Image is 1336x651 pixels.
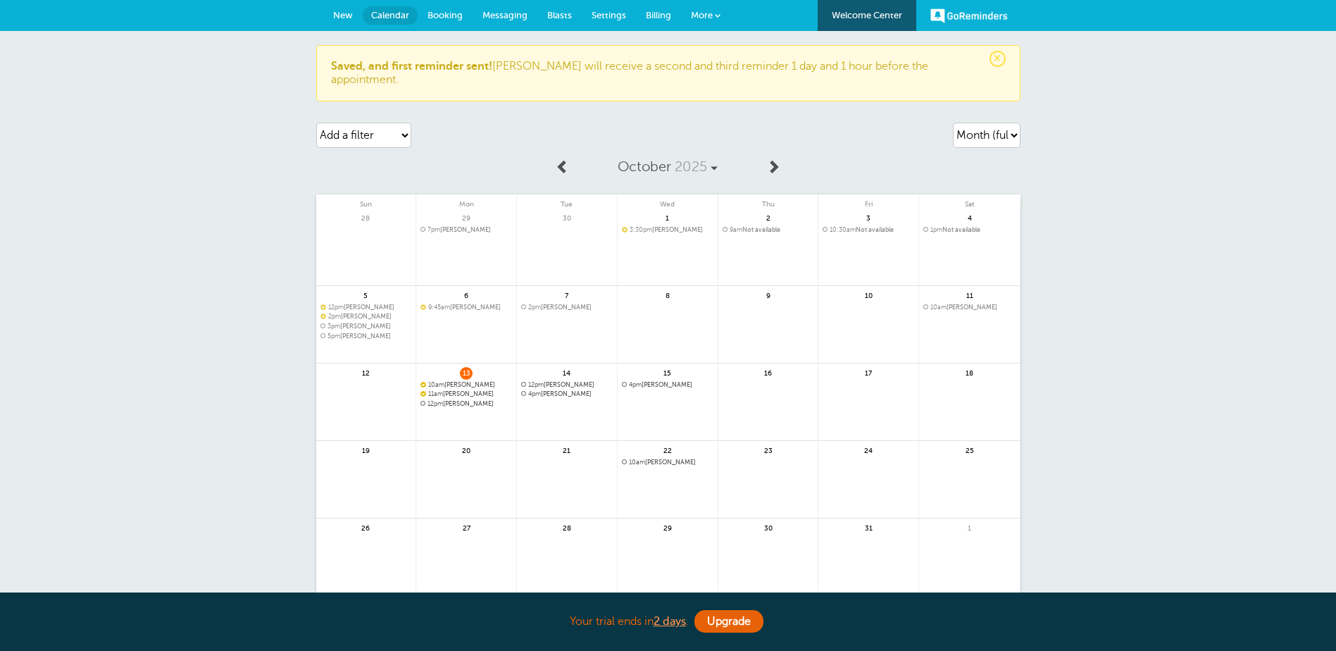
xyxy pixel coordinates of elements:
[577,151,758,182] a: October 2025
[521,390,613,398] span: Carol Ann Perry - Clinton
[618,194,718,209] span: Wed
[862,290,875,300] span: 10
[427,400,443,407] span: 12pm
[428,390,443,397] span: 11am
[359,522,372,533] span: 26
[420,390,425,396] span: Confirmed. Changing the appointment date will unconfirm the appointment.
[762,290,775,300] span: 9
[359,290,372,300] span: 5
[862,367,875,378] span: 17
[460,367,473,378] span: 13
[762,445,775,455] span: 23
[420,381,512,389] span: Quanzel Dilworth
[923,226,1016,234] a: 1pmNot available
[963,367,976,378] span: 18
[331,60,492,73] b: Saved, and first reminder sent!
[661,522,674,533] span: 29
[320,304,412,311] a: 12pm[PERSON_NAME]
[989,51,1006,67] span: ×
[723,226,814,234] span: Not available
[359,367,372,378] span: 12
[561,290,573,300] span: 7
[675,159,707,175] span: 2025
[646,10,671,20] span: Billing
[923,304,1016,311] a: 10am[PERSON_NAME]
[420,304,425,309] span: Confirmed. Changing the appointment date will unconfirm the appointment.
[547,10,572,20] span: Blasts
[823,226,914,234] span: Not available
[521,381,613,389] span: Latonya Ross
[420,390,512,398] span: Shuntal Bell
[561,445,573,455] span: 21
[416,194,516,209] span: Mon
[427,10,463,20] span: Booking
[320,313,412,321] span: Courtney Konicki
[320,323,412,330] span: Amy Nicely
[428,304,450,311] span: 9:45am
[327,333,340,340] span: 5pm
[331,60,1006,87] p: [PERSON_NAME] will receive a second and third reminder 1 day and 1 hour before the appointment.
[460,522,473,533] span: 27
[723,226,814,234] a: 9amNot available
[618,159,671,175] span: October
[363,6,418,25] a: Calendar
[460,290,473,300] span: 6
[320,313,412,321] a: 2pm[PERSON_NAME]
[420,226,512,234] span: Teri Hanson
[320,304,325,309] span: Confirmed. Changing the appointment date will unconfirm the appointment.
[661,290,674,300] span: 8
[428,381,444,388] span: 10am
[420,304,512,311] span: Rickey Jones
[427,226,440,233] span: 7pm
[930,304,947,311] span: 10am
[622,459,713,466] span: Christine Guider
[963,522,976,533] span: 1
[327,323,340,330] span: 3pm
[420,381,512,389] a: 10am[PERSON_NAME]
[460,212,473,223] span: 29
[482,10,527,20] span: Messaging
[320,333,412,340] a: 5pm[PERSON_NAME]
[320,304,412,311] span: Islande Mondesir
[328,304,344,311] span: 12pm
[622,381,713,389] span: Blakney Jimerson
[333,10,353,20] span: New
[762,522,775,533] span: 30
[517,194,617,209] span: Tue
[320,323,412,330] a: 3pm[PERSON_NAME]
[528,390,541,397] span: 4pm
[460,445,473,455] span: 20
[528,304,541,311] span: 2pm
[420,304,512,311] a: 9:45am[PERSON_NAME]
[561,212,573,223] span: 30
[830,226,856,233] span: 10:30am
[420,400,512,408] span: Carolina Smith
[420,390,512,398] a: 11am[PERSON_NAME]
[762,367,775,378] span: 16
[521,304,613,311] a: 2pm[PERSON_NAME]
[420,381,425,387] span: Confirmed. Changing the appointment date will unconfirm the appointment.
[1280,595,1322,637] iframe: Resource center
[718,194,818,209] span: Thu
[823,226,914,234] a: 10:30amNot available
[359,445,372,455] span: 19
[963,212,976,223] span: 4
[629,459,645,466] span: 10am
[592,10,626,20] span: Settings
[622,226,713,234] span: Giovanna Jones
[420,400,512,408] a: 12pm[PERSON_NAME]
[730,226,742,233] span: 9am
[622,459,713,466] a: 10am[PERSON_NAME]
[629,381,642,388] span: 4pm
[328,313,341,320] span: 2pm
[622,381,713,389] a: 4pm[PERSON_NAME]
[862,445,875,455] span: 24
[654,615,686,628] a: 2 days
[561,367,573,378] span: 14
[622,226,713,234] a: 3:30pm[PERSON_NAME]
[661,445,674,455] span: 22
[561,522,573,533] span: 28
[521,390,613,398] a: 4pm[PERSON_NAME]
[420,226,512,234] a: 7pm[PERSON_NAME]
